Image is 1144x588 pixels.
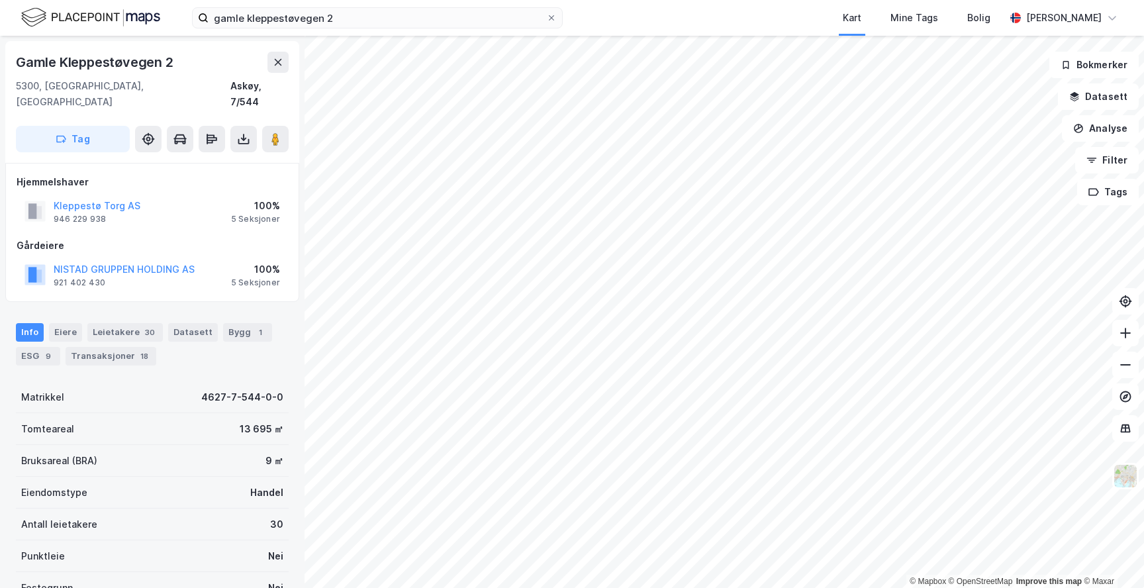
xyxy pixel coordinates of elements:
[21,548,65,564] div: Punktleie
[270,516,283,532] div: 30
[1078,524,1144,588] div: Kontrollprogram for chat
[1075,147,1139,173] button: Filter
[21,421,74,437] div: Tomteareal
[254,326,267,339] div: 1
[21,516,97,532] div: Antall leietakere
[87,323,163,342] div: Leietakere
[967,10,990,26] div: Bolig
[265,453,283,469] div: 9 ㎡
[138,350,151,363] div: 18
[949,577,1013,586] a: OpenStreetMap
[230,78,289,110] div: Askøy, 7/544
[1077,179,1139,205] button: Tags
[16,347,60,366] div: ESG
[21,453,97,469] div: Bruksareal (BRA)
[1026,10,1102,26] div: [PERSON_NAME]
[1058,83,1139,110] button: Datasett
[231,214,280,224] div: 5 Seksjoner
[201,389,283,405] div: 4627-7-544-0-0
[890,10,938,26] div: Mine Tags
[17,174,288,190] div: Hjemmelshaver
[21,485,87,501] div: Eiendomstype
[843,10,861,26] div: Kart
[17,238,288,254] div: Gårdeiere
[168,323,218,342] div: Datasett
[268,548,283,564] div: Nei
[49,323,82,342] div: Eiere
[223,323,272,342] div: Bygg
[21,389,64,405] div: Matrikkel
[231,277,280,288] div: 5 Seksjoner
[16,78,230,110] div: 5300, [GEOGRAPHIC_DATA], [GEOGRAPHIC_DATA]
[1078,524,1144,588] iframe: Chat Widget
[250,485,283,501] div: Handel
[42,350,55,363] div: 9
[910,577,946,586] a: Mapbox
[1062,115,1139,142] button: Analyse
[209,8,546,28] input: Søk på adresse, matrikkel, gårdeiere, leietakere eller personer
[1016,577,1082,586] a: Improve this map
[1049,52,1139,78] button: Bokmerker
[66,347,156,366] div: Transaksjoner
[54,214,106,224] div: 946 229 938
[231,198,280,214] div: 100%
[54,277,105,288] div: 921 402 430
[240,421,283,437] div: 13 695 ㎡
[21,6,160,29] img: logo.f888ab2527a4732fd821a326f86c7f29.svg
[16,52,176,73] div: Gamle Kleppestøvegen 2
[1113,464,1138,489] img: Z
[142,326,158,339] div: 30
[231,262,280,277] div: 100%
[16,323,44,342] div: Info
[16,126,130,152] button: Tag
